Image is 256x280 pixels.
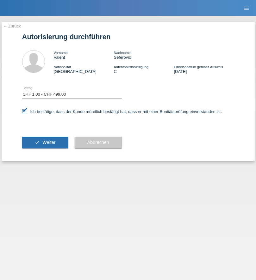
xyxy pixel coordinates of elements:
i: check [35,140,40,145]
div: [GEOGRAPHIC_DATA] [54,64,114,74]
button: check Weiter [22,137,68,149]
span: Weiter [42,140,55,145]
div: Seferovic [114,50,174,60]
span: Vorname [54,51,68,55]
div: Valent [54,50,114,60]
span: Nationalität [54,65,71,69]
i: menu [243,5,250,11]
h1: Autorisierung durchführen [22,33,234,41]
span: Aufenthaltsbewilligung [114,65,148,69]
div: C [114,64,174,74]
span: Einreisedatum gemäss Ausweis [174,65,223,69]
a: menu [240,6,253,10]
div: [DATE] [174,64,234,74]
label: Ich bestätige, dass der Kunde mündlich bestätigt hat, dass er mit einer Bonitätsprüfung einversta... [22,109,222,114]
span: Nachname [114,51,130,55]
button: Abbrechen [75,137,122,149]
a: ← Zurück [3,24,21,28]
span: Abbrechen [87,140,109,145]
